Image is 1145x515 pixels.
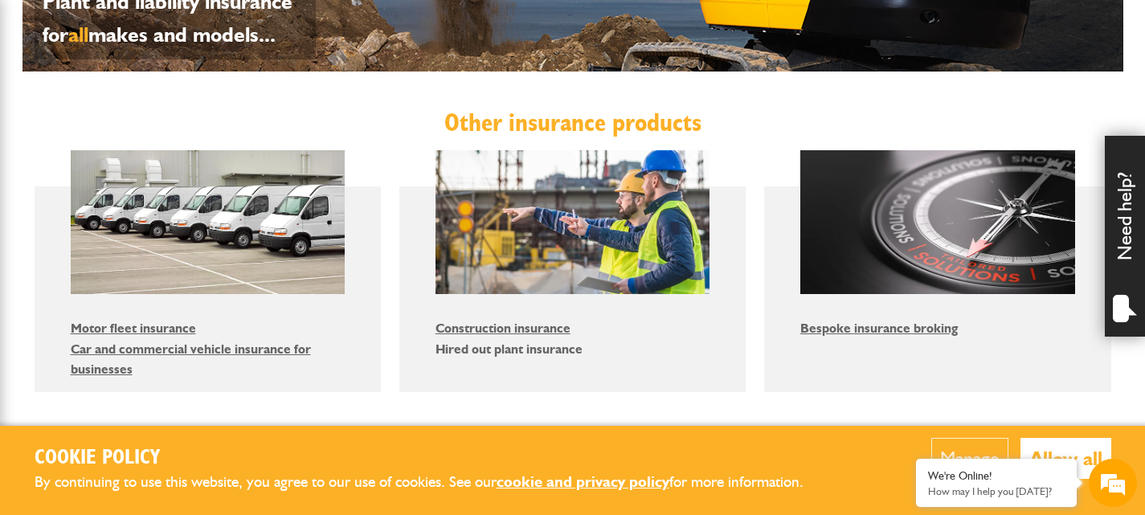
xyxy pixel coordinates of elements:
[264,8,302,47] div: Minimize live chat window
[68,22,88,47] span: all
[71,150,346,294] img: Motor fleet insurance
[800,321,958,336] a: Bespoke insurance broking
[931,438,1008,479] button: Manage
[35,108,1111,138] h2: Other insurance products
[436,341,583,357] a: Hired out plant insurance
[928,469,1065,483] div: We're Online!
[497,472,669,491] a: cookie and privacy policy
[928,485,1065,497] p: How may I help you today?
[1105,136,1145,337] div: Need help?
[21,149,293,184] input: Enter your last name
[35,470,830,495] p: By continuing to use this website, you agree to our use of cookies. See our for more information.
[84,90,270,111] div: Chat with us now
[219,400,292,422] em: Start Chat
[21,243,293,279] input: Enter your phone number
[71,321,196,336] a: Motor fleet insurance
[35,446,830,471] h2: Cookie Policy
[21,291,293,386] textarea: Type your message and hit 'Enter'
[436,321,570,336] a: Construction insurance
[21,196,293,231] input: Enter your email address
[27,89,67,112] img: d_20077148190_company_1631870298795_20077148190
[436,150,710,294] img: Construction insurance
[71,341,311,378] a: Car and commercial vehicle insurance for businesses
[800,150,1075,294] img: Bespoke insurance broking
[1020,438,1111,479] button: Allow all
